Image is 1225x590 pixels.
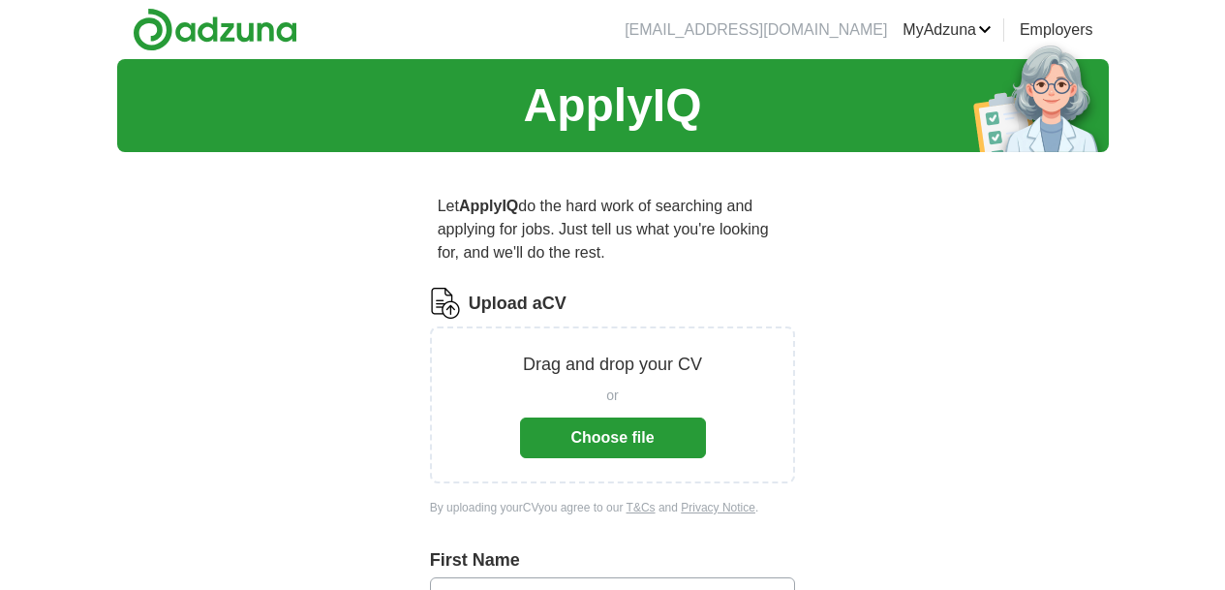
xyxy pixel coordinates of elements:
label: Upload a CV [469,291,567,317]
span: or [606,386,618,406]
a: MyAdzuna [903,18,992,42]
img: CV Icon [430,288,461,319]
h1: ApplyIQ [523,71,701,140]
li: [EMAIL_ADDRESS][DOMAIN_NAME] [625,18,887,42]
strong: ApplyIQ [459,198,518,214]
a: Employers [1020,18,1093,42]
img: Adzuna logo [133,8,297,51]
p: Drag and drop your CV [523,352,702,378]
p: Let do the hard work of searching and applying for jobs. Just tell us what you're looking for, an... [430,187,796,272]
a: Privacy Notice [681,501,755,514]
a: T&Cs [627,501,656,514]
button: Choose file [520,418,706,458]
label: First Name [430,547,796,574]
div: By uploading your CV you agree to our and . [430,499,796,516]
